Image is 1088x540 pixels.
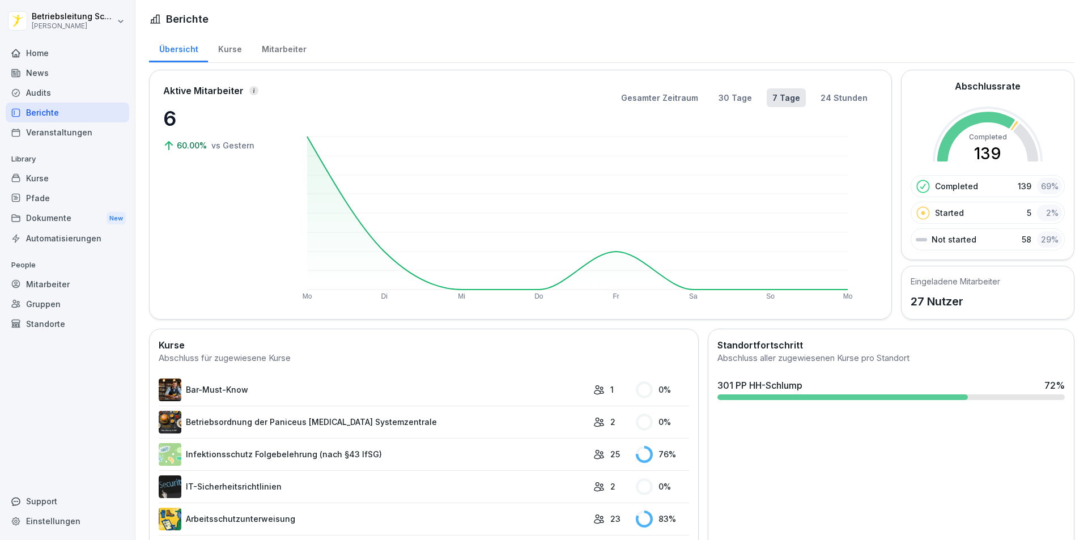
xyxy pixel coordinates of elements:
[610,513,620,525] p: 23
[815,88,873,107] button: 24 Stunden
[615,88,704,107] button: Gesamter Zeitraum
[6,83,129,103] a: Audits
[955,79,1021,93] h2: Abschlussrate
[610,416,615,428] p: 2
[458,292,465,300] text: Mi
[208,33,252,62] a: Kurse
[636,478,690,495] div: 0 %
[159,411,181,433] img: erelp9ks1mghlbfzfpgfvnw0.png
[1044,379,1065,392] div: 72 %
[717,338,1065,352] h2: Standortfortschritt
[636,446,690,463] div: 76 %
[6,43,129,63] a: Home
[610,448,620,460] p: 25
[1027,207,1031,219] p: 5
[935,207,964,219] p: Started
[6,314,129,334] a: Standorte
[107,212,126,225] div: New
[610,481,615,492] p: 2
[689,292,698,300] text: Sa
[163,103,277,134] p: 6
[159,379,588,401] a: Bar-Must-Know
[1022,233,1031,245] p: 58
[636,414,690,431] div: 0 %
[610,384,614,396] p: 1
[252,33,316,62] a: Mitarbeiter
[6,256,129,274] p: People
[163,84,244,97] p: Aktive Mitarbeiter
[1037,231,1062,248] div: 29 %
[159,508,588,530] a: Arbeitsschutzunterweisung
[159,475,181,498] img: msj3dytn6rmugecro9tfk5p0.png
[636,381,690,398] div: 0 %
[6,208,129,229] div: Dokumente
[534,292,543,300] text: Do
[159,443,588,466] a: Infektionsschutz Folgebelehrung (nach §43 IfSG)
[6,294,129,314] a: Gruppen
[713,88,758,107] button: 30 Tage
[32,22,114,30] p: [PERSON_NAME]
[717,352,1065,365] div: Abschluss aller zugewiesenen Kurse pro Standort
[6,63,129,83] a: News
[211,139,254,151] p: vs Gestern
[159,352,689,365] div: Abschluss für zugewiesene Kurse
[149,33,208,62] a: Übersicht
[1018,180,1031,192] p: 139
[159,508,181,530] img: bgsrfyvhdm6180ponve2jajk.png
[1037,205,1062,221] div: 2 %
[766,292,775,300] text: So
[177,139,209,151] p: 60.00%
[6,122,129,142] a: Veranstaltungen
[935,180,978,192] p: Completed
[159,338,689,352] h2: Kurse
[636,511,690,528] div: 83 %
[6,274,129,294] a: Mitarbeiter
[6,491,129,511] div: Support
[303,292,312,300] text: Mo
[32,12,114,22] p: Betriebsleitung Schlump
[932,233,976,245] p: Not started
[381,292,388,300] text: Di
[6,208,129,229] a: DokumenteNew
[6,511,129,531] a: Einstellungen
[166,11,209,27] h1: Berichte
[159,379,181,401] img: avw4yih0pjczq94wjribdn74.png
[6,150,129,168] p: Library
[911,293,1000,310] p: 27 Nutzer
[613,292,619,300] text: Fr
[159,443,181,466] img: tgff07aey9ahi6f4hltuk21p.png
[159,411,588,433] a: Betriebsordnung der Paniceus [MEDICAL_DATA] Systemzentrale
[6,188,129,208] a: Pfade
[159,475,588,498] a: IT-Sicherheitsrichtlinien
[6,103,129,122] a: Berichte
[6,168,129,188] a: Kurse
[767,88,806,107] button: 7 Tage
[911,275,1000,287] h5: Eingeladene Mitarbeiter
[713,374,1069,405] a: 301 PP HH-Schlump72%
[6,228,129,248] a: Automatisierungen
[1037,178,1062,194] div: 69 %
[843,292,853,300] text: Mo
[717,379,802,392] div: 301 PP HH-Schlump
